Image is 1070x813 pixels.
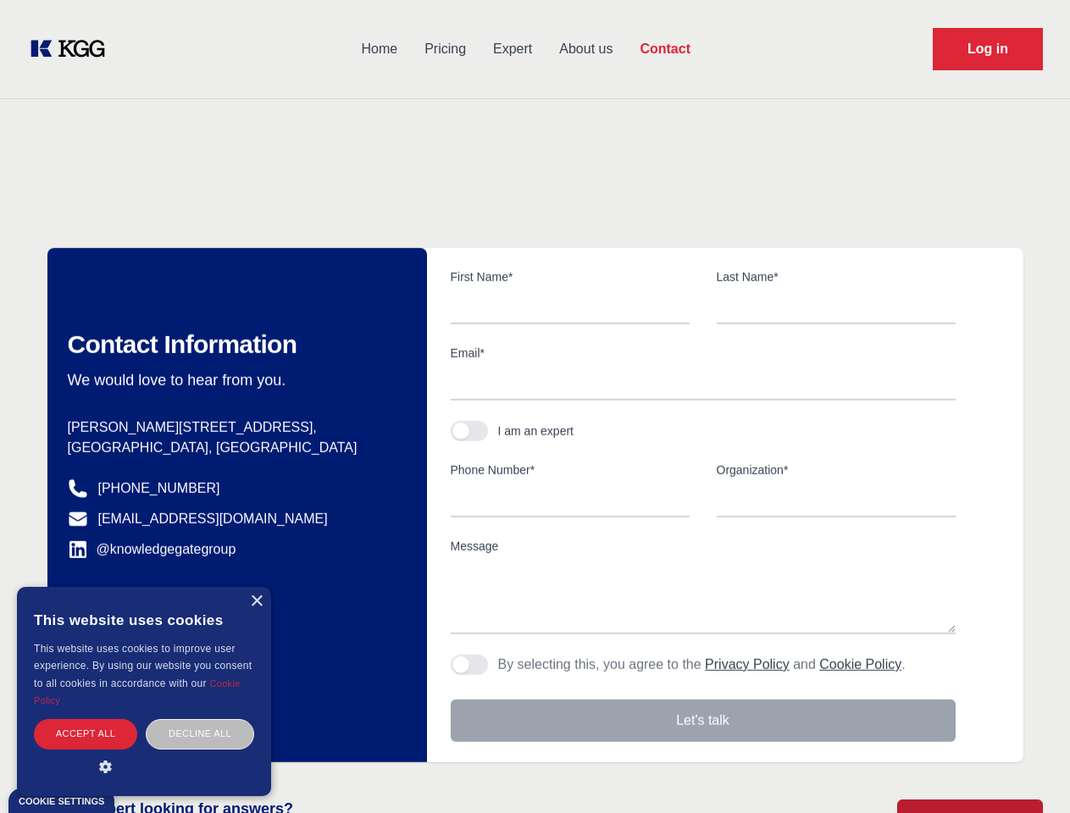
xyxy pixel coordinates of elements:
[34,719,137,749] div: Accept all
[34,643,252,689] span: This website uses cookies to improve user experience. By using our website you consent to all coo...
[34,600,254,640] div: This website uses cookies
[498,423,574,440] div: I am an expert
[68,438,400,458] p: [GEOGRAPHIC_DATA], [GEOGRAPHIC_DATA]
[347,27,411,71] a: Home
[546,27,626,71] a: About us
[451,700,956,742] button: Let's talk
[819,657,901,672] a: Cookie Policy
[98,509,328,529] a: [EMAIL_ADDRESS][DOMAIN_NAME]
[98,478,220,499] a: [PHONE_NUMBER]
[411,27,480,71] a: Pricing
[717,268,956,285] label: Last Name*
[480,27,546,71] a: Expert
[68,329,400,360] h2: Contact Information
[626,27,704,71] a: Contact
[705,657,790,672] a: Privacy Policy
[68,370,400,390] p: We would love to hear from you.
[451,268,690,285] label: First Name*
[146,719,254,749] div: Decline all
[250,595,263,608] div: Close
[451,345,956,362] label: Email*
[68,418,400,438] p: [PERSON_NAME][STREET_ADDRESS],
[985,732,1070,813] iframe: Chat Widget
[933,28,1043,70] a: Request Demo
[451,538,956,555] label: Message
[498,655,906,675] p: By selecting this, you agree to the and .
[19,797,104,806] div: Cookie settings
[717,462,956,478] label: Organization*
[68,539,236,560] a: @knowledgegategroup
[34,678,241,705] a: Cookie Policy
[27,36,119,63] a: KOL Knowledge Platform: Talk to Key External Experts (KEE)
[451,462,690,478] label: Phone Number*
